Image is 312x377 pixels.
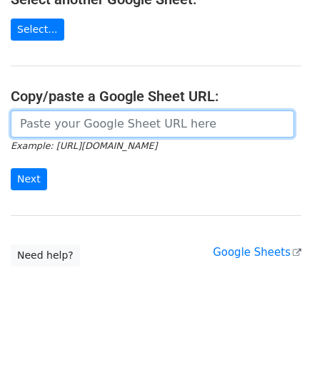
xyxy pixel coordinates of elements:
a: Need help? [11,244,80,267]
h4: Copy/paste a Google Sheet URL: [11,88,301,105]
input: Next [11,168,47,190]
a: Select... [11,19,64,41]
iframe: Chat Widget [241,309,312,377]
a: Google Sheets [213,246,301,259]
input: Paste your Google Sheet URL here [11,110,294,138]
small: Example: [URL][DOMAIN_NAME] [11,140,157,151]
